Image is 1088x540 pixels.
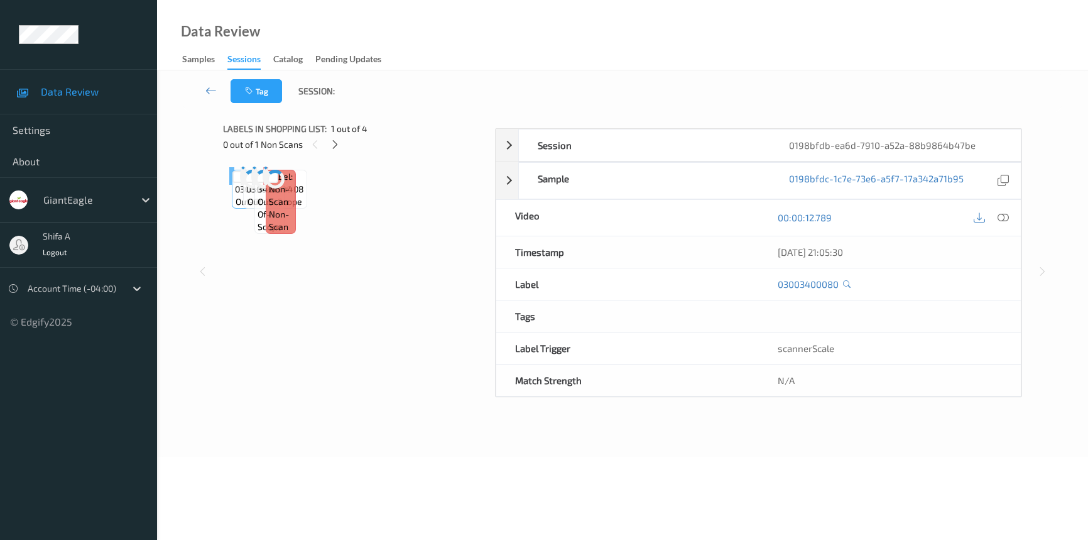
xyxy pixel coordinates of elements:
span: Label: Non-Scan [269,170,293,208]
a: Sessions [227,51,273,70]
div: Match Strength [496,365,759,396]
span: Labels in shopping list: [223,123,327,135]
span: out-of-scope [258,196,282,233]
div: Timestamp [496,236,759,268]
a: 0198bfdc-1c7e-73e6-a5f7-17a342a71b95 [789,172,964,189]
a: Catalog [273,51,315,69]
div: Pending Updates [315,53,381,69]
div: N/A [759,365,1021,396]
span: out-of-scope [236,196,290,208]
div: Session0198bfdb-ea6d-7910-a52a-88b9864b47be [496,129,1021,162]
span: out-of-scope [248,196,302,208]
div: Label [496,268,759,300]
span: non-scan [269,208,293,233]
a: 03003400080 [778,278,839,290]
div: 0 out of 1 Non Scans [223,136,487,152]
div: Tags [496,300,759,332]
div: Samples [182,53,215,69]
div: Video [496,200,759,236]
div: 0198bfdb-ea6d-7910-a52a-88b9864b47be [770,129,1021,161]
button: Tag [231,79,282,103]
div: Catalog [273,53,303,69]
a: Samples [182,51,227,69]
span: 1 out of 4 [331,123,367,135]
div: [DATE] 21:05:30 [778,246,1003,258]
div: Sessions [227,53,261,70]
div: Sample0198bfdc-1c7e-73e6-a5f7-17a342a71b95 [496,162,1021,199]
a: Pending Updates [315,51,394,69]
div: Session [519,129,770,161]
div: Label Trigger [496,333,759,364]
a: 00:00:12.789 [778,211,832,224]
span: Session: [298,85,335,97]
div: Data Review [181,25,260,38]
div: scannerScale [759,333,1021,364]
div: Sample [519,163,770,199]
